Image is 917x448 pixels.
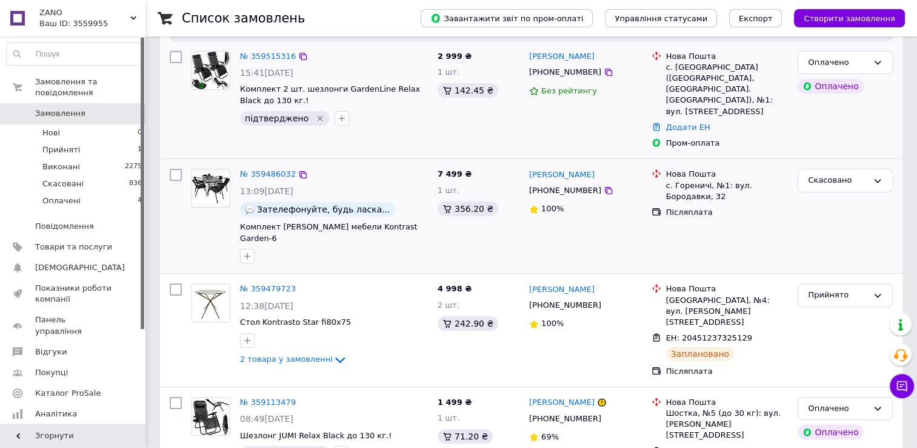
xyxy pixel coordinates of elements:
[666,295,789,328] div: [GEOGRAPHIC_DATA], №4: вул. [PERSON_NAME][STREET_ADDRESS]
[193,284,228,322] img: Фото товару
[529,169,595,181] a: [PERSON_NAME]
[42,195,81,206] span: Оплачені
[35,367,68,378] span: Покупці
[438,398,472,407] span: 1 499 ₴
[666,62,789,117] div: с. [GEOGRAPHIC_DATA] ([GEOGRAPHIC_DATA], [GEOGRAPHIC_DATA]. [GEOGRAPHIC_DATA]), №1: вул. [STREET_...
[804,14,895,23] span: Створити замовлення
[666,347,735,361] div: Заплановано
[666,408,789,441] div: Шостка, №5 (до 30 кг): вул. [PERSON_NAME][STREET_ADDRESS]
[192,174,230,203] img: Фото товару
[666,138,789,149] div: Пром-оплата
[240,84,420,105] a: Комплект 2 шт. шезлонги GardenLine Relax Black до 130 кг.!
[240,355,347,364] a: 2 товара у замовленні
[421,9,593,27] button: Завантажити звіт по пром-оплаті
[35,221,94,232] span: Повідомлення
[739,14,773,23] span: Експорт
[808,56,868,69] div: Оплачено
[666,283,789,294] div: Нова Пошта
[541,432,559,441] span: 69%
[666,333,752,342] span: ЕН: 20451237325129
[192,52,230,89] img: Фото товару
[35,283,112,305] span: Показники роботи компанії
[192,51,230,90] a: Фото товару
[240,301,293,311] span: 12:38[DATE]
[438,413,459,423] span: 1 шт.
[615,14,707,23] span: Управління статусами
[138,127,142,138] span: 0
[527,64,604,80] div: [PHONE_NUMBER]
[541,86,597,95] span: Без рейтингу
[35,262,125,273] span: [DEMOGRAPHIC_DATA]
[527,411,604,427] div: [PHONE_NUMBER]
[35,108,85,119] span: Замовлення
[240,431,392,440] a: Шезлонг JUMI Relax Black до 130 кг.!
[438,67,459,76] span: 1 шт.
[35,388,101,399] span: Каталог ProSale
[527,183,604,199] div: [PHONE_NUMBER]
[666,397,789,408] div: Нова Пошта
[438,83,498,98] div: 142.45 ₴
[245,114,308,123] span: підтверджено
[541,319,564,328] span: 100%
[35,242,112,253] span: Товари та послуги
[438,169,472,178] span: 7 499 ₴
[240,52,296,61] a: № 359515316
[240,355,333,364] span: 2 товара у замовленні
[890,374,914,398] button: Чат з покупцем
[35,409,77,419] span: Аналітика
[666,51,789,62] div: Нова Пошта
[729,9,782,27] button: Експорт
[438,52,472,61] span: 2 999 ₴
[666,180,789,202] div: с. Гореничі, №1: вул. Бородавки, 32
[240,414,293,424] span: 08:49[DATE]
[782,13,905,22] a: Створити замовлення
[35,314,112,336] span: Панель управління
[240,68,293,78] span: 15:41[DATE]
[42,127,60,138] span: Нові
[182,11,305,25] h1: Список замовлень
[138,195,142,206] span: 4
[438,429,493,444] div: 71.20 ₴
[39,7,130,18] span: ZANO
[192,397,230,436] a: Фото товару
[240,169,296,178] a: № 359486032
[541,204,564,213] span: 100%
[430,13,583,24] span: Завантажити звіт по пром-оплаті
[605,9,717,27] button: Управління статусами
[240,222,418,243] a: Комплект [PERSON_NAME] мебели Kontrast Garden-6
[529,284,595,296] a: [PERSON_NAME]
[42,178,84,189] span: Скасовані
[240,284,296,293] a: № 359479723
[129,178,142,189] span: 836
[39,18,145,29] div: Ваш ID: 3559955
[438,300,459,310] span: 2 шт.
[245,205,255,214] img: :speech_balloon:
[240,317,351,327] a: Стол Kontrasto Star fi80x75
[192,169,230,208] a: Фото товару
[42,144,80,155] span: Прийняті
[808,174,868,187] div: Скасовано
[798,425,863,440] div: Оплачено
[794,9,905,27] button: Створити замовлення
[529,397,595,409] a: [PERSON_NAME]
[529,51,595,63] a: [PERSON_NAME]
[257,205,390,214] span: Зателефонуйте, будь ласка...
[35,347,67,358] span: Відгуки
[192,283,230,322] a: Фото товару
[808,289,868,302] div: Прийнято
[125,161,142,172] span: 2275
[315,114,325,123] svg: Видалити мітку
[240,398,296,407] a: № 359113479
[7,43,142,65] input: Пошук
[666,123,710,132] a: Додати ЕН
[438,316,498,331] div: 242.90 ₴
[666,366,789,377] div: Післяплата
[666,207,789,218] div: Післяплата
[240,186,293,196] span: 13:09[DATE]
[438,284,472,293] span: 4 998 ₴
[138,144,142,155] span: 1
